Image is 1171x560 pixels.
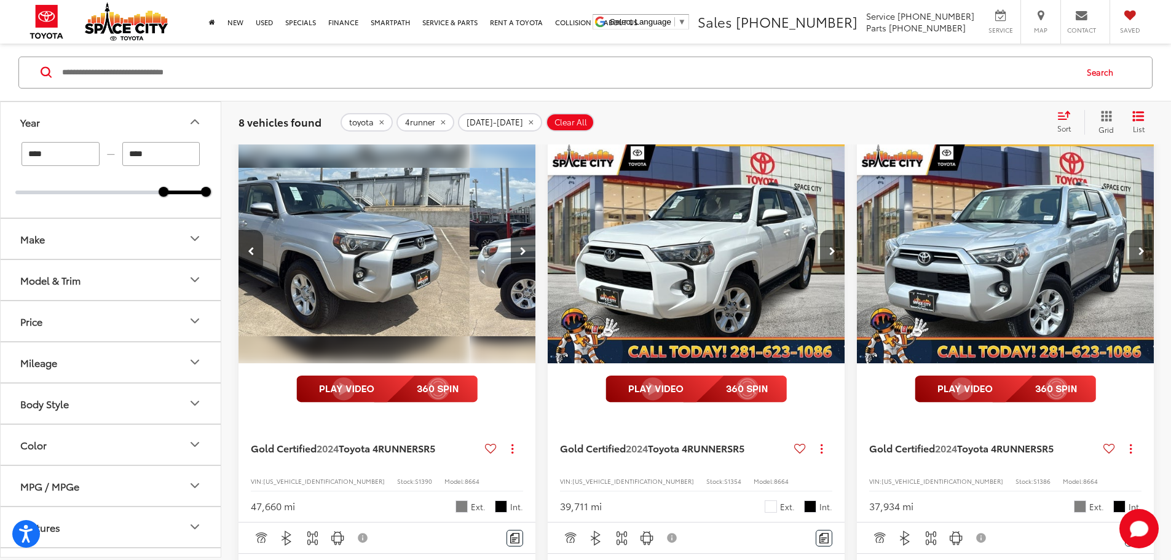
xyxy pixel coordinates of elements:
[856,140,1155,363] a: 2024 Toyota 4RUNNER SR52024 Toyota 4RUNNER SR52024 Toyota 4RUNNER SR52024 Toyota 4RUNNER SR5
[296,376,478,403] img: full motion video
[626,441,648,455] span: 2024
[1084,109,1123,134] button: Grid View
[562,530,578,546] img: Adaptive Cruise Control
[20,315,42,326] div: Price
[1,465,222,505] button: MPG / MPGeMPG / MPGe
[560,476,572,486] span: VIN:
[510,533,520,543] img: Comments
[819,501,832,513] span: Int.
[869,499,913,513] div: 37,934 mi
[1,383,222,423] button: Body StyleBody Style
[588,530,604,546] img: Bluetooth®
[239,230,263,273] button: Previous image
[866,10,895,22] span: Service
[1129,230,1154,273] button: Next image
[1132,123,1145,133] span: List
[889,22,966,34] span: [PHONE_NUMBER]
[856,140,1155,365] img: 2024 Toyota 4RUNNER SR5
[187,478,202,493] div: MPG / MPGe
[458,112,542,131] button: remove 2023-2025
[251,441,317,455] span: Gold Certified
[674,17,675,26] span: ​
[511,444,513,454] span: dropdown dots
[1057,123,1071,133] span: Sort
[1051,109,1084,134] button: Select sort value
[1116,26,1143,34] span: Saved
[698,12,732,31] span: Sales
[1075,57,1131,87] button: Search
[187,314,202,328] div: Price
[1,507,222,546] button: FeaturesFeatures
[20,521,60,532] div: Features
[816,530,832,546] button: Comments
[187,355,202,369] div: Mileage
[20,274,81,285] div: Model & Trim
[511,230,535,273] button: Next image
[20,232,45,244] div: Make
[61,57,1075,87] input: Search by Make, Model, or Keyword
[1113,500,1126,513] span: Black / Red
[397,476,415,486] span: Stock:
[251,499,295,513] div: 47,660 mi
[396,112,454,131] button: remove 4runner
[251,441,480,455] a: Gold Certified2024Toyota 4RUNNERSR5
[754,476,774,486] span: Model:
[22,141,100,165] input: minimum
[353,525,374,551] button: View Disclaimer
[1130,444,1132,454] span: dropdown dots
[971,525,992,551] button: View Disclaimer
[317,441,339,455] span: 2024
[560,441,626,455] span: Gold Certified
[1,259,222,299] button: Model & TrimModel & Trim
[648,441,727,455] span: Toyota 4RUNNER
[819,533,829,543] img: Comments
[122,141,200,165] input: maximum
[780,501,795,513] span: Ext.
[495,500,507,513] span: Black / Red
[1120,438,1141,459] button: Actions
[187,231,202,246] div: Make
[614,530,629,546] img: 4WD/AWD
[1063,476,1083,486] span: Model:
[1123,109,1154,134] button: List View
[1098,124,1114,134] span: Grid
[171,140,470,365] img: 2024 Toyota 4RUNNER SR5
[774,476,789,486] span: 8664
[605,376,787,403] img: full motion video
[560,499,602,513] div: 39,711 mi
[20,479,79,491] div: MPG / MPGe
[1083,476,1098,486] span: 8664
[330,530,345,546] img: Android Auto
[405,117,435,127] span: 4runner
[821,444,822,454] span: dropdown dots
[923,530,939,546] img: 4WD/AWD
[510,501,523,513] span: Int.
[811,438,832,459] button: Actions
[765,500,777,513] span: Ice Cap
[820,230,845,273] button: Next image
[1129,501,1141,513] span: Int.
[339,441,418,455] span: Toyota 4RUNNER
[866,22,886,34] span: Parts
[455,500,468,513] span: Classic Silver Metallic
[349,117,374,127] span: toyota
[1074,500,1086,513] span: Classic Silver Metallic
[639,530,655,546] img: Android Auto
[263,476,385,486] span: [US_VEHICLE_IDENTIFICATION_NUMBER]
[856,140,1155,363] div: 2024 Toyota 4RUNNER SR5 0
[572,476,694,486] span: [US_VEHICLE_IDENTIFICATION_NUMBER]
[897,530,913,546] img: Bluetooth®
[20,356,57,368] div: Mileage
[804,500,816,513] span: Black / Red
[554,117,587,127] span: Clear All
[610,17,671,26] span: Select Language
[881,476,1003,486] span: [US_VEHICLE_IDENTIFICATION_NUMBER]
[1,218,222,258] button: MakeMake
[546,112,594,131] button: Clear All
[948,530,964,546] img: Android Auto
[171,140,470,363] div: 2024 Toyota 4RUNNER SR5 2
[187,114,202,129] div: Year
[187,396,202,411] div: Body Style
[465,476,479,486] span: 8664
